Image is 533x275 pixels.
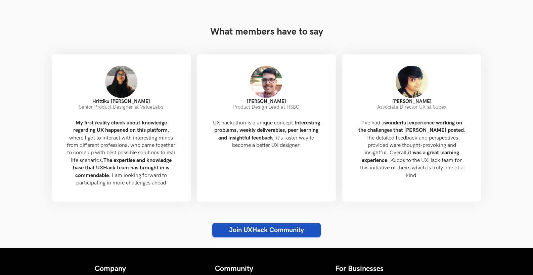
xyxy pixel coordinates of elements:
[95,265,198,273] h4: Company
[92,99,150,104] strong: Hrittika [PERSON_NAME]
[79,104,163,110] span: Senior Product Designer at ValueLabs
[73,120,168,133] strong: My first reality check about knowledge regarding UX happened on this platform
[395,65,429,99] img: Rashmi Bharath
[353,115,471,183] blockquote: I’ve had a . The detailed feedback and perspectives provided were thought-provoking and insightfu...
[335,265,439,273] h4: For Businesses
[358,120,464,133] strong: wonderful experience working on the challenges that [PERSON_NAME] posted
[62,115,180,191] blockquote: , where I got to interact with interesting minds from different professions, who came together to...
[233,104,300,110] span: Product Design Lead at HSBC
[247,99,286,104] strong: [PERSON_NAME]
[377,104,446,110] span: Associate Director UX at Subex
[212,223,321,237] a: Join UXHack Community
[73,157,172,179] strong: The expertise and knowledge base that UXHack team has brought in is commendable
[362,150,459,163] strong: it was a great learning experience
[214,120,320,141] strong: Interesting problems, weekly deliverables, peer learning and insightful feedback
[250,65,283,99] img: Girish Unde
[208,115,325,154] blockquote: UX hackathon is a unique concept. , it’s faster way to become a better UX designer.
[52,26,482,38] h3: What members have to say
[104,65,138,99] img: Hrittika
[392,99,432,104] strong: [PERSON_NAME]
[215,265,318,273] h4: Community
